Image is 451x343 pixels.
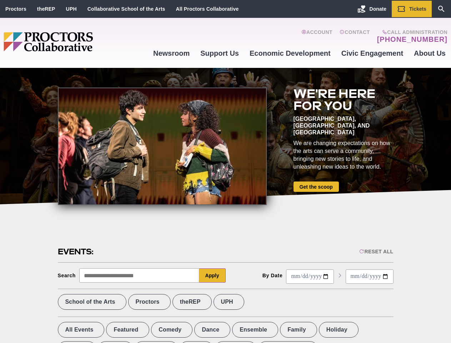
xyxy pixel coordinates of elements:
img: Proctors logo [4,32,148,51]
a: Donate [352,1,392,17]
label: Holiday [319,322,359,338]
label: All Events [58,322,105,338]
label: Family [280,322,317,338]
a: Proctors [5,6,26,12]
a: Civic Engagement [336,44,409,63]
a: Contact [340,29,370,44]
label: Comedy [151,322,192,338]
a: About Us [409,44,451,63]
label: theREP [172,294,212,310]
a: Search [432,1,451,17]
a: Economic Development [244,44,336,63]
a: theREP [37,6,55,12]
label: Ensemble [232,322,278,338]
div: [GEOGRAPHIC_DATA], [GEOGRAPHIC_DATA], and [GEOGRAPHIC_DATA] [294,115,394,136]
a: Get the scoop [294,182,339,192]
span: Call Administration [375,29,447,35]
a: Newsroom [148,44,195,63]
div: By Date [262,273,283,278]
h2: Events: [58,246,95,257]
label: Dance [194,322,230,338]
a: All Proctors Collaborative [176,6,239,12]
div: We are changing expectations on how the arts can serve a community, bringing new stories to life,... [294,139,394,171]
label: UPH [214,294,244,310]
a: Collaborative School of the Arts [87,6,165,12]
label: Featured [106,322,149,338]
button: Apply [199,268,226,283]
div: Search [58,273,76,278]
span: Donate [370,6,386,12]
label: Proctors [128,294,171,310]
a: Account [301,29,332,44]
a: [PHONE_NUMBER] [377,35,447,44]
label: School of the Arts [58,294,126,310]
a: Support Us [195,44,244,63]
a: UPH [66,6,77,12]
span: Tickets [409,6,426,12]
h2: We're here for you [294,88,394,112]
a: Tickets [392,1,432,17]
div: Reset All [359,249,393,254]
